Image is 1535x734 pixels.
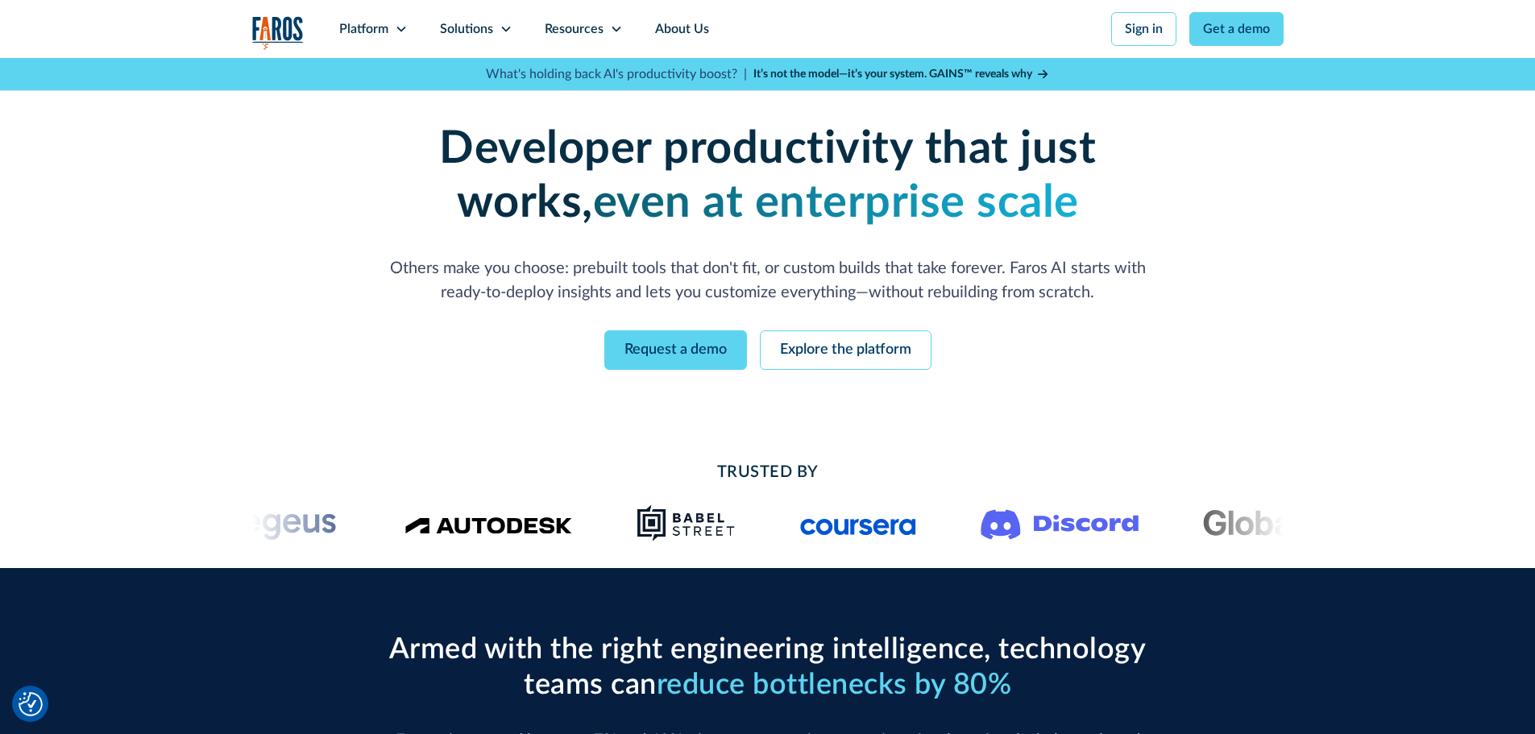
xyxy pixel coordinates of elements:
span: reduce bottlenecks by 80% [657,670,1012,699]
img: Logo of the design software company Autodesk. [404,512,572,534]
div: Solutions [440,19,493,39]
strong: Developer productivity that just works, [439,126,1096,226]
p: What's holding back AI's productivity boost? | [486,64,747,84]
h2: Trusted By [381,460,1155,484]
img: Logo of the communication platform Discord. [981,506,1139,540]
a: Request a demo [604,330,747,370]
p: Others make you choose: prebuilt tools that don't fit, or custom builds that take forever. Faros ... [381,256,1155,305]
strong: even at enterprise scale [593,180,1079,226]
a: Sign in [1111,12,1176,46]
img: Babel Street logo png [637,504,736,542]
div: Platform [339,19,388,39]
h2: Armed with the right engineering intelligence, technology teams can [381,632,1155,702]
img: Logo of the analytics and reporting company Faros. [252,16,304,49]
img: Revisit consent button [19,692,43,716]
a: It’s not the model—it’s your system. GAINS™ reveals why [753,66,1050,83]
strong: It’s not the model—it’s your system. GAINS™ reveals why [753,68,1032,80]
button: Cookie Settings [19,692,43,716]
a: home [252,16,304,49]
a: Get a demo [1189,12,1284,46]
div: Resources [545,19,604,39]
a: Explore the platform [760,330,931,370]
img: Logo of the online learning platform Coursera. [800,510,916,536]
